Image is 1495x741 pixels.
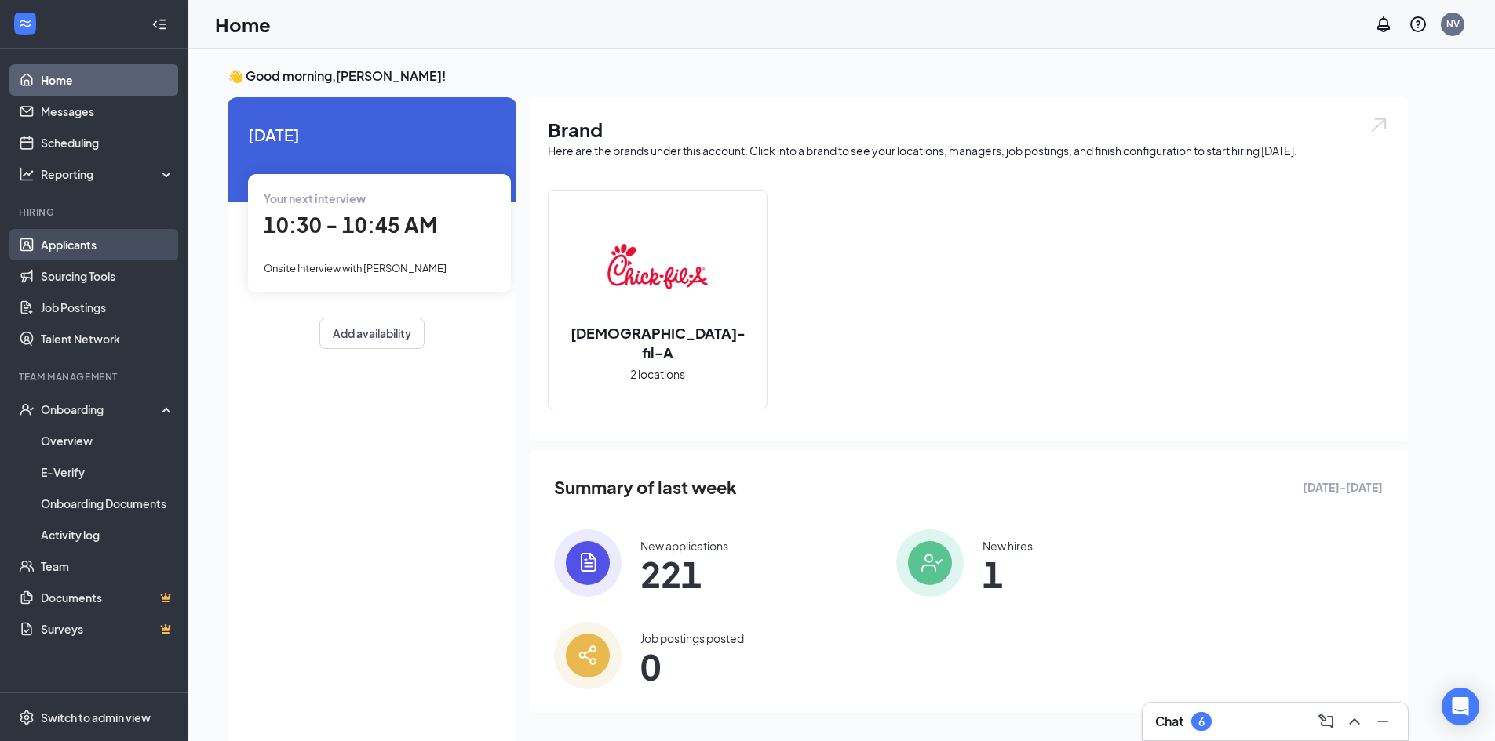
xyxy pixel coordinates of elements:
a: DocumentsCrown [41,582,175,613]
div: Switch to admin view [41,710,151,725]
div: New hires [983,538,1033,554]
a: Home [41,64,175,96]
span: [DATE] [248,122,496,147]
svg: Minimize [1373,712,1392,731]
span: Onsite Interview with [PERSON_NAME] [264,262,447,274]
div: Reporting [41,166,176,182]
a: Team [41,550,175,582]
a: Talent Network [41,323,175,354]
span: 1 [983,560,1033,588]
span: 0 [640,652,744,681]
span: Summary of last week [554,474,737,501]
h2: [DEMOGRAPHIC_DATA]-fil-A [549,323,767,362]
h1: Home [215,11,271,38]
div: NV [1446,17,1460,31]
button: ComposeMessage [1314,709,1339,734]
a: Applicants [41,229,175,260]
h3: Chat [1155,713,1183,730]
span: 2 locations [630,365,685,383]
img: open.6027fd2a22e1237b5b06.svg [1369,116,1389,134]
img: Chick-fil-A [607,216,708,317]
svg: Analysis [19,166,35,182]
a: Activity log [41,519,175,550]
img: icon [896,529,964,597]
h1: Brand [548,116,1389,143]
a: Job Postings [41,292,175,323]
span: Your next interview [264,191,366,205]
svg: UserCheck [19,401,35,417]
h3: 👋 Good morning, [PERSON_NAME] ! [228,67,1408,85]
div: Job postings posted [640,630,744,646]
svg: ComposeMessage [1317,712,1336,731]
button: Add availability [319,318,425,349]
svg: ChevronUp [1345,712,1364,731]
div: Here are the brands under this account. Click into a brand to see your locations, managers, job p... [548,143,1389,158]
div: New applications [640,538,728,554]
a: E-Verify [41,456,175,488]
span: [DATE] - [DATE] [1303,478,1383,496]
div: 6 [1198,715,1205,728]
div: Open Intercom Messenger [1442,688,1479,725]
img: icon [554,622,622,689]
svg: QuestionInfo [1409,15,1428,34]
img: icon [554,529,622,597]
div: Onboarding [41,401,162,417]
button: ChevronUp [1342,709,1367,734]
span: 221 [640,560,728,588]
a: Onboarding Documents [41,488,175,519]
a: Overview [41,425,175,456]
a: Scheduling [41,127,175,158]
svg: WorkstreamLogo [17,16,33,31]
a: SurveysCrown [41,613,175,645]
a: Sourcing Tools [41,260,175,292]
span: 10:30 - 10:45 AM [264,212,437,238]
svg: Notifications [1374,15,1393,34]
svg: Settings [19,710,35,725]
a: Messages [41,96,175,127]
button: Minimize [1370,709,1395,734]
div: Team Management [19,370,172,383]
svg: Collapse [151,16,167,32]
div: Hiring [19,205,172,219]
